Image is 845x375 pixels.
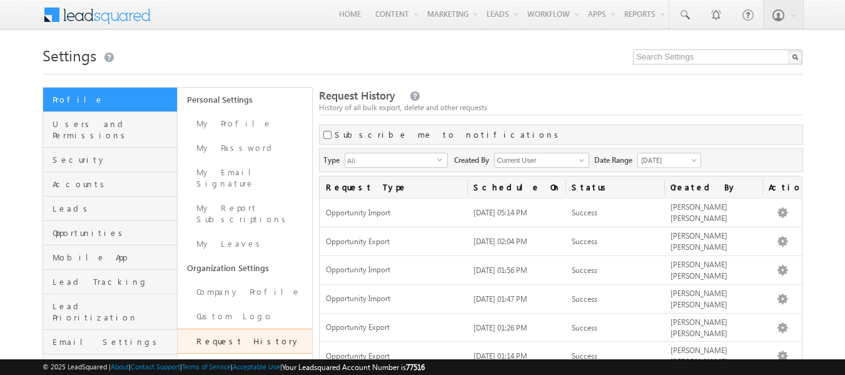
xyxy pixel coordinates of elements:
[326,351,461,362] span: Opportunity Export
[565,177,664,198] a: Status
[178,196,312,232] a: My Report Subscriptions
[178,329,312,354] a: Request History
[572,154,588,167] a: Show All Items
[43,294,177,330] a: Lead Prioritization
[572,237,597,246] span: Success
[345,153,437,167] span: All
[178,256,312,280] a: Organization Settings
[473,351,527,361] span: [DATE] 01:14 PM
[53,203,174,214] span: Leads
[111,362,129,371] a: About
[670,346,727,366] span: [PERSON_NAME] [PERSON_NAME]
[178,280,312,304] a: Company Profile
[43,221,177,245] a: Opportunities
[406,362,425,372] span: 77516
[131,362,180,371] a: Contact Support
[670,289,727,309] span: [PERSON_NAME] [PERSON_NAME]
[670,231,727,252] span: [PERSON_NAME] [PERSON_NAME]
[43,330,177,354] a: Email Settings
[670,260,727,280] span: [PERSON_NAME] [PERSON_NAME]
[43,88,177,112] a: Profile
[319,88,395,103] span: Request History
[454,153,494,166] span: Created By
[664,177,763,198] a: Created By
[53,227,174,239] span: Opportunities
[43,245,177,270] a: Mobile App
[473,265,527,275] span: [DATE] 01:56 PM
[53,118,174,141] span: Users and Permissions
[326,294,461,304] span: Opportunity Import
[178,232,312,256] a: My Leaves
[335,129,563,140] label: Subscribe me to notifications
[53,336,174,347] span: Email Settings
[178,111,312,136] a: My Profile
[178,136,312,160] a: My Password
[473,323,527,332] span: [DATE] 01:26 PM
[572,294,597,304] span: Success
[326,237,461,247] span: Opportunity Export
[43,172,177,197] a: Accounts
[473,294,527,304] span: [DATE] 01:47 PM
[53,252,174,263] span: Mobile App
[319,102,803,113] div: History of all bulk export, delete and other requests
[473,237,527,246] span: [DATE] 02:04 PM
[326,322,461,333] span: Opportunity Export
[53,178,174,190] span: Accounts
[178,160,312,196] a: My Email Signature
[467,177,566,198] a: Schedule On
[762,177,802,198] span: Actions
[43,45,96,65] span: Settings
[178,88,312,111] a: Personal Settings
[233,362,280,371] a: Acceptable Use
[326,265,461,275] span: Opportunity Import
[43,361,425,373] span: © 2025 LeadSquared | | | | |
[633,49,802,64] input: Search Settings
[43,148,177,172] a: Security
[178,304,312,329] a: Custom Logo
[43,112,177,148] a: Users and Permissions
[53,276,174,287] span: Lead Tracking
[572,208,597,217] span: Success
[637,153,701,168] a: [DATE]
[323,153,345,166] span: Type
[326,208,461,218] span: Opportunity Import
[43,270,177,294] a: Lead Tracking
[437,157,447,162] span: select
[53,154,174,165] span: Security
[473,208,527,217] span: [DATE] 05:14 PM
[638,155,697,166] span: [DATE]
[572,351,597,361] span: Success
[345,153,448,168] div: All
[494,153,589,168] input: Type to Search
[572,265,597,275] span: Success
[670,202,727,223] span: [PERSON_NAME] [PERSON_NAME]
[594,153,637,166] span: Date Range
[182,362,231,371] a: Terms of Service
[670,317,727,338] span: [PERSON_NAME] [PERSON_NAME]
[43,197,177,221] a: Leads
[320,177,467,198] a: Request Type
[53,301,174,323] span: Lead Prioritization
[282,362,425,372] span: Your Leadsquared Account Number is
[572,323,597,332] span: Success
[53,94,174,105] span: Profile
